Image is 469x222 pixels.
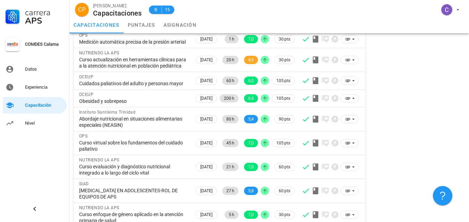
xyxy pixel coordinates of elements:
[248,187,254,195] span: 5,8
[75,3,89,17] div: avatar
[226,56,234,64] span: 20 h
[79,140,189,152] div: Curso virtual sobre los fundamentos del cuidado paliativo
[93,2,142,9] div: [PERSON_NAME]
[79,74,93,79] span: OCEUP
[159,17,201,33] a: asignación
[226,77,234,85] span: 60 h
[79,205,119,210] span: NUTRIENDO LA APS
[200,163,212,171] span: [DATE]
[279,211,290,218] span: 30 pts
[25,8,64,17] div: Carrera
[3,115,67,132] a: Nivel
[276,140,290,146] span: 105 pts
[79,51,119,55] span: NUTRIENDO LA APS
[248,56,254,64] span: 4,9
[226,163,234,171] span: 21 h
[79,116,189,128] div: Abordaje nutricional en situaciones alimentarias especiales (NEASIN)
[229,211,234,219] span: 5 h
[248,139,254,147] span: 7,0
[441,4,452,15] div: avatar
[79,134,87,139] span: OPS
[79,158,119,162] span: NUTRIENDO LA APS
[153,6,159,13] span: B
[25,42,64,47] div: COMDES Calama
[279,116,290,123] span: 90 pts
[200,115,212,123] span: [DATE]
[124,17,159,33] a: puntajes
[276,77,290,84] span: 105 pts
[279,36,290,43] span: 30 pts
[200,35,212,43] span: [DATE]
[79,110,135,115] span: Instituto Santisima Trinidad
[79,187,189,200] div: [MEDICAL_DATA] EN ADOLESCENTES-ROL DE EQUIPOS DE APS
[226,139,234,147] span: 45 h
[79,39,189,45] div: Medición automática precisa de la presión arterial
[279,56,290,63] span: 30 pts
[200,211,212,219] span: [DATE]
[226,115,234,123] span: 80 h
[25,17,64,25] div: APS
[248,115,254,123] span: 5,4
[200,77,212,85] span: [DATE]
[279,187,290,194] span: 60 pts
[93,9,142,17] div: Capacitaciones
[229,35,234,43] span: 1 h
[79,56,189,69] div: Curso actualización en herramientas clínicas para a la atención nutricional en población pediátrica
[25,85,64,90] div: Experiencia
[248,94,254,103] span: 6,6
[165,6,170,13] span: 15
[79,80,189,87] div: Cuidados paliativos del adulto y personas mayor
[248,211,254,219] span: 7,0
[69,17,124,33] a: capacitaciones
[79,181,89,186] span: SIAD
[78,3,86,17] span: CP
[279,163,290,170] span: 60 pts
[25,103,64,108] div: Capacitación
[3,61,67,78] a: Datos
[248,163,254,171] span: 7,0
[25,121,64,126] div: Nivel
[200,56,212,64] span: [DATE]
[248,35,254,43] span: 7,0
[79,163,189,176] div: Curso evaluación y diagnóstico nutricional integrado a lo largo del ciclo vital
[226,187,234,195] span: 27 h
[200,187,212,195] span: [DATE]
[276,95,290,102] span: 105 pts
[3,79,67,96] a: Experiencia
[79,33,87,38] span: OPS
[79,98,189,104] div: Obesidad y sobrepeso
[200,139,212,147] span: [DATE]
[200,95,212,102] span: [DATE]
[3,97,67,114] a: Capacitación
[79,92,93,97] span: OCEUP
[248,77,254,85] span: 6,0
[224,94,234,103] span: 200 h
[25,66,64,72] div: Datos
